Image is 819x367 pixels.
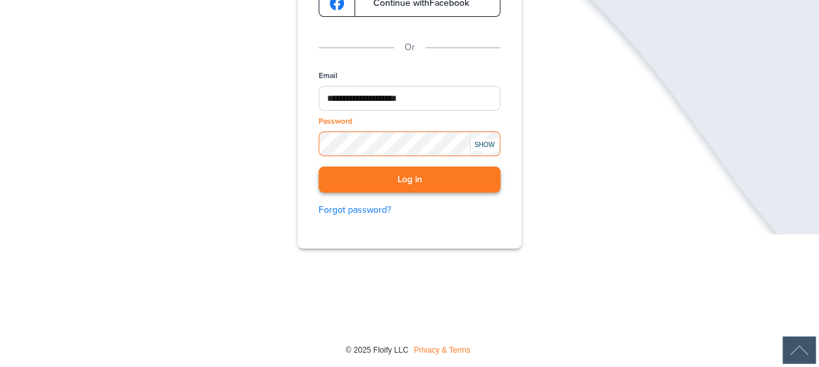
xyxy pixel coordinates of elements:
div: Scroll Back to Top [783,336,816,364]
label: Email [319,70,338,81]
a: Forgot password? [319,203,500,217]
img: Back to Top [783,336,816,364]
div: SHOW [470,139,498,151]
input: Email [319,86,500,111]
a: Privacy & Terms [414,346,470,355]
label: Password [319,116,352,127]
p: Or [405,40,415,55]
input: Password [319,131,500,156]
span: © 2025 Floify LLC [345,346,408,355]
button: Log in [319,167,500,193]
